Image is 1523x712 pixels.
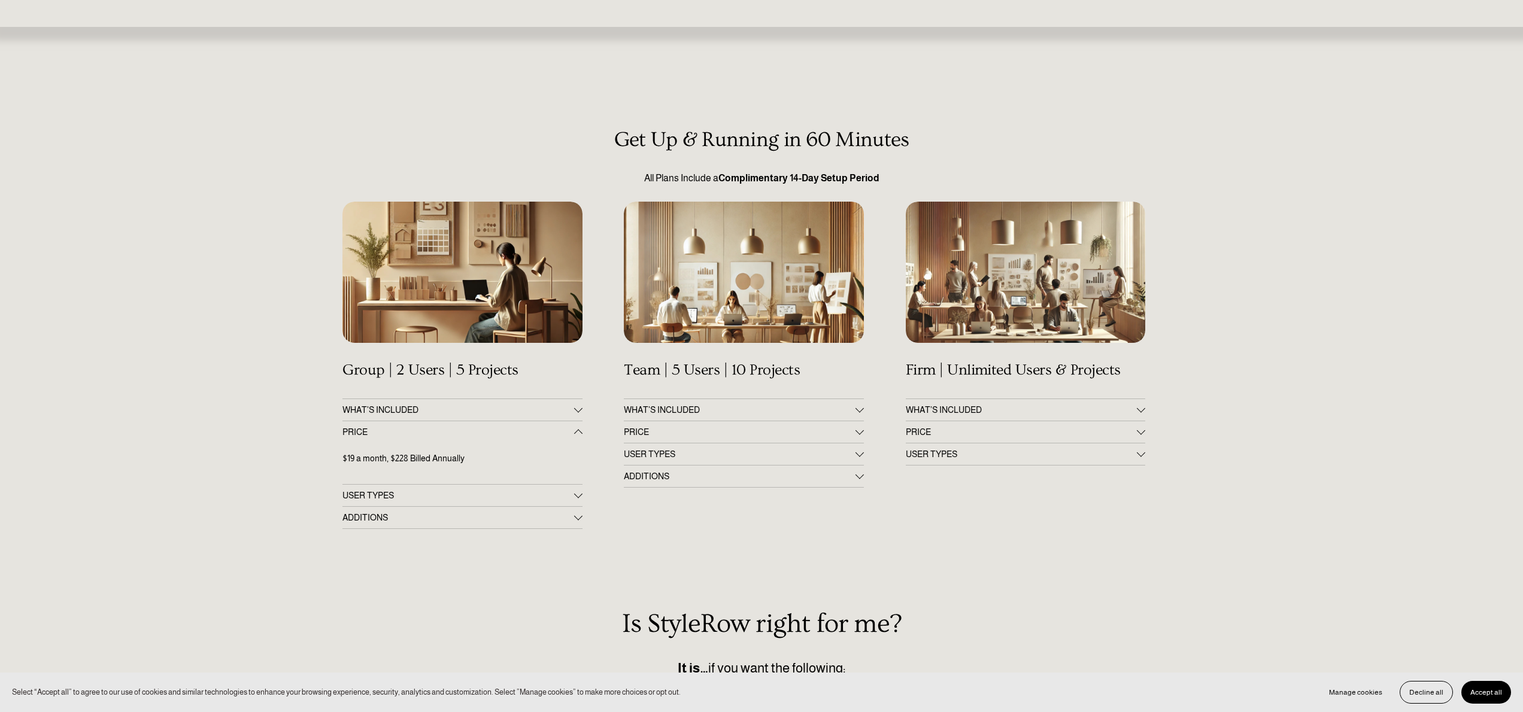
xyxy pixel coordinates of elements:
[342,658,1181,678] p: if you want the following:
[624,361,863,379] h4: Team | 5 Users | 10 Projects
[12,686,681,698] p: Select “Accept all” to agree to our use of cookies and similar technologies to enhance your brows...
[342,491,574,500] span: USER TYPES
[342,128,1181,152] h3: Get Up & Running in 60 Minutes
[906,427,1137,437] span: PRICE
[624,399,863,421] button: WHAT'S INCLUDED
[624,405,855,415] span: WHAT'S INCLUDED
[906,421,1145,443] button: PRICE
[1461,681,1511,704] button: Accept all
[1400,681,1453,704] button: Decline all
[342,361,582,379] h4: Group | 2 Users | 5 Projects
[624,449,855,459] span: USER TYPES
[1320,681,1391,704] button: Manage cookies
[342,427,574,437] span: PRICE
[342,507,582,528] button: ADDITIONS
[718,173,879,183] strong: Complimentary 14-Day Setup Period
[906,443,1145,465] button: USER TYPES
[906,449,1137,459] span: USER TYPES
[342,513,574,522] span: ADDITIONS
[1409,688,1443,696] span: Decline all
[624,443,863,465] button: USER TYPES
[342,399,582,421] button: WHAT'S INCLUDED
[342,405,574,415] span: WHAT'S INCLUDED
[342,421,582,443] button: PRICE
[342,485,582,506] button: USER TYPES
[624,471,855,481] span: ADDITIONS
[342,609,1181,639] h2: Is StyleRow right for me?
[906,405,1137,415] span: WHAT’S INCLUDED
[1329,688,1382,696] span: Manage cookies
[906,361,1145,379] h4: Firm | Unlimited Users & Projects
[624,421,863,443] button: PRICE
[906,399,1145,421] button: WHAT’S INCLUDED
[624,427,855,437] span: PRICE
[624,465,863,487] button: ADDITIONS
[342,452,582,465] p: $19 a month, $228 Billed Annually
[678,661,708,676] strong: It is…
[342,171,1181,185] p: All Plans Include a
[1470,688,1502,696] span: Accept all
[342,443,582,484] div: PRICE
